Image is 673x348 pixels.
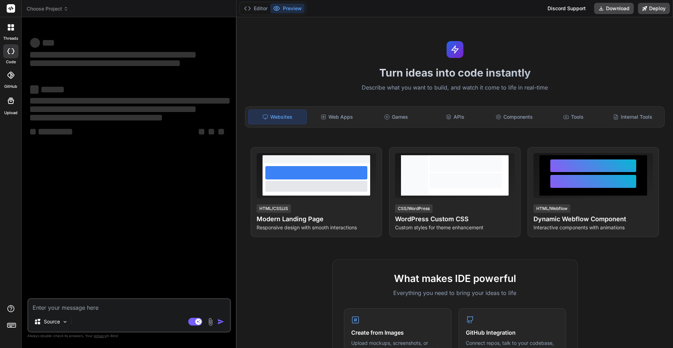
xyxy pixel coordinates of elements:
div: APIs [426,110,484,124]
span: ‌ [30,106,196,112]
div: Discord Support [543,3,590,14]
h4: Modern Landing Page [257,214,376,224]
div: Games [367,110,425,124]
img: attachment [206,318,215,326]
p: Always double-check its answers. Your in Bind [27,333,231,339]
span: Choose Project [27,5,68,12]
div: Tools [545,110,603,124]
span: ‌ [41,87,64,92]
span: ‌ [30,115,162,120]
p: Custom styles for theme enhancement [395,224,515,231]
p: Responsive design with smooth interactions [257,224,376,231]
img: icon [217,318,224,325]
div: HTML/Webflow [533,204,570,213]
div: Web Apps [308,110,366,124]
span: ‌ [30,52,196,58]
span: ‌ [30,38,40,48]
span: ‌ [30,129,36,134]
div: CSS/WordPress [395,204,433,213]
label: code [6,59,16,65]
span: ‌ [43,40,54,46]
h4: GitHub Integration [466,328,559,337]
button: Preview [270,4,305,13]
img: Pick Models [62,319,68,325]
label: GitHub [4,84,17,90]
label: threads [3,35,18,41]
span: ‌ [30,98,230,104]
h2: What makes IDE powerful [344,271,566,286]
h4: Dynamic Webflow Component [533,214,653,224]
span: ‌ [30,60,180,66]
h4: Create from Images [351,328,444,337]
div: Websites [248,110,307,124]
p: Interactive components with animations [533,224,653,231]
div: HTML/CSS/JS [257,204,291,213]
span: ‌ [218,129,224,134]
p: Describe what you want to build, and watch it come to life in real-time [241,83,669,92]
span: privacy [94,334,107,338]
h1: Turn ideas into code instantly [241,66,669,79]
span: ‌ [30,85,39,94]
label: Upload [4,110,18,116]
button: Deploy [638,3,670,14]
p: Source [44,318,60,325]
p: Everything you need to bring your ideas to life [344,289,566,297]
button: Download [594,3,634,14]
span: ‌ [199,129,204,134]
div: Internal Tools [604,110,661,124]
span: ‌ [39,129,72,134]
h4: WordPress Custom CSS [395,214,515,224]
div: Components [485,110,543,124]
button: Editor [241,4,270,13]
span: ‌ [209,129,214,134]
